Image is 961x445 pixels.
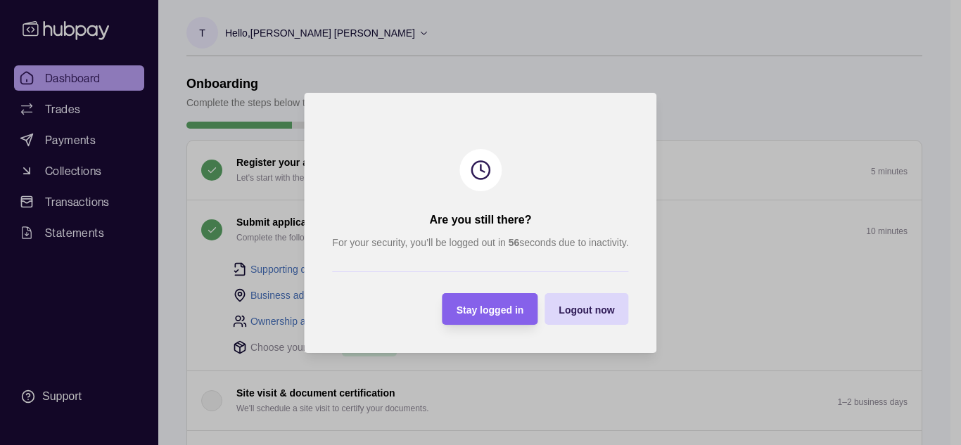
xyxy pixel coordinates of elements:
button: Stay logged in [443,293,538,325]
button: Logout now [545,293,628,325]
strong: 56 [509,237,520,248]
span: Logout now [559,304,614,315]
h2: Are you still there? [430,212,532,228]
span: Stay logged in [457,304,524,315]
p: For your security, you’ll be logged out in seconds due to inactivity. [332,235,628,250]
